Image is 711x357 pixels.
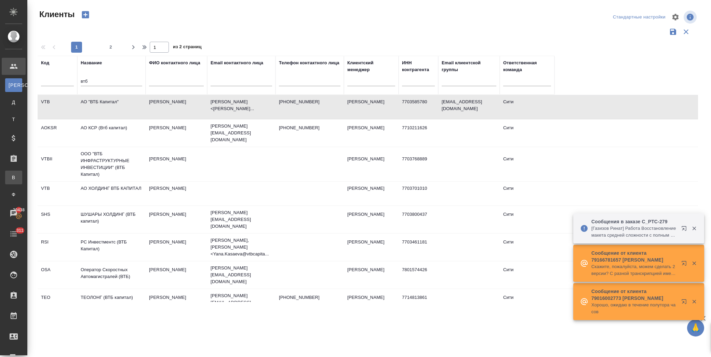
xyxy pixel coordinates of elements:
td: 7703800437 [399,208,438,232]
td: VTBII [38,152,77,176]
p: Хорошо, ожидаю в течение полутора часов [591,302,677,315]
td: [PERSON_NAME] [344,291,399,315]
div: ФИО контактного лица [149,59,200,66]
td: АО КСР (Втб капитал) [77,121,146,145]
td: [PERSON_NAME] [344,182,399,206]
p: Сообщение от клиента 79166781657 [PERSON_NAME] [591,250,677,263]
button: Открыть в новой вкладке [677,295,694,311]
p: Скажите, пожалуйста, можем сделать 2 версии? С разной транскрипцией имени [PERSON_NAME] Я доплачу [591,263,677,277]
td: 7801574426 [399,263,438,287]
div: Email контактного лица [211,59,263,66]
td: 7710211626 [399,121,438,145]
p: [Газизов Ринат] Работа Восстановление макета средней сложности с полным соответствием оформлению ... [591,225,677,239]
a: [PERSON_NAME] [5,78,22,92]
td: АО "ВТБ Капитал" [77,95,146,119]
td: [PERSON_NAME] [344,95,399,119]
button: Создать [77,9,94,21]
span: из 2 страниц [173,43,202,53]
td: SHS [38,208,77,232]
p: [PERSON_NAME], [PERSON_NAME] <Yana.Kasaeva@vtbcapita... [211,237,272,257]
p: [PERSON_NAME][EMAIL_ADDRESS][DOMAIN_NAME] [211,209,272,230]
span: Д [9,99,19,106]
td: Сити [500,263,554,287]
td: Оператор Скоростных Автомагистралей (ВТБ) [77,263,146,287]
td: 7703701010 [399,182,438,206]
td: 7703461181 [399,235,438,259]
div: Название [81,59,102,66]
td: [PERSON_NAME] [146,291,207,315]
div: Код [41,59,49,66]
button: Открыть в новой вкладке [677,256,694,273]
span: В [9,174,19,181]
td: 7703585780 [399,95,438,119]
td: RSI [38,235,77,259]
td: РС Инвестментс (ВТБ Капитал) [77,235,146,259]
span: Клиенты [38,9,75,20]
td: AOKSR [38,121,77,145]
div: Ответственная команда [503,59,551,73]
p: Сообщение от клиента 79016002773 [PERSON_NAME] [591,288,677,302]
td: [PERSON_NAME] [344,208,399,232]
p: [PERSON_NAME][EMAIL_ADDRESS][DOMAIN_NAME] [211,292,272,313]
td: [PERSON_NAME] [344,121,399,145]
span: Настроить таблицу [667,9,684,25]
button: Закрыть [687,225,701,232]
div: Клиентский менеджер [347,59,395,73]
a: 20438 [2,205,26,222]
button: 2 [105,42,116,53]
td: Сити [500,182,554,206]
td: [PERSON_NAME] [344,235,399,259]
td: ШУШАРЫ ХОЛДИНГ (ВТБ капитал) [77,208,146,232]
div: split button [611,12,667,23]
span: Т [9,116,19,123]
div: ИНН контрагента [402,59,435,73]
td: ООО "ВТБ ИНФРАСТРУКТУРНЫЕ ИНВЕСТИЦИИ" (ВТБ Капитал) [77,147,146,181]
td: [PERSON_NAME] [146,208,207,232]
td: VTB [38,95,77,119]
td: Сити [500,95,554,119]
td: [PERSON_NAME] [146,182,207,206]
a: Д [5,95,22,109]
td: [PERSON_NAME] [146,263,207,287]
p: [PHONE_NUMBER] [279,124,340,131]
p: [PHONE_NUMBER] [279,98,340,105]
td: ТЕОЛОНГ (ВТБ капитал) [77,291,146,315]
td: Сити [500,208,554,232]
span: 2 [105,44,116,51]
a: 311 [2,225,26,242]
button: Открыть в новой вкладке [677,222,694,238]
p: [PERSON_NAME][EMAIL_ADDRESS][DOMAIN_NAME] [211,123,272,143]
td: VTB [38,182,77,206]
td: [PERSON_NAME] [344,152,399,176]
td: Сити [500,235,554,259]
button: Закрыть [687,299,701,305]
td: OSA [38,263,77,287]
td: TEO [38,291,77,315]
td: Сити [500,291,554,315]
td: [PERSON_NAME] [146,152,207,176]
td: [PERSON_NAME] [146,121,207,145]
button: Сохранить фильтры [667,25,680,38]
span: Посмотреть информацию [684,11,698,24]
span: [PERSON_NAME] [9,82,19,89]
td: [PERSON_NAME] [344,263,399,287]
span: Ф [9,191,19,198]
td: [EMAIL_ADDRESS][DOMAIN_NAME] [438,95,500,119]
span: 20438 [9,207,29,213]
div: Email клиентской группы [442,59,496,73]
span: 311 [12,227,28,234]
p: Сообщения в заказе C_PTC-279 [591,218,677,225]
div: Телефон контактного лица [279,59,339,66]
td: [PERSON_NAME] [146,235,207,259]
a: В [5,171,22,184]
td: 7703768889 [399,152,438,176]
td: Сити [500,152,554,176]
td: 7714813861 [399,291,438,315]
p: [PHONE_NUMBER] [279,294,340,301]
td: Сити [500,121,554,145]
td: [PERSON_NAME] [146,95,207,119]
a: Ф [5,188,22,201]
p: [PERSON_NAME] <[PERSON_NAME]... [211,98,272,112]
a: Т [5,113,22,126]
button: Закрыть [687,260,701,266]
